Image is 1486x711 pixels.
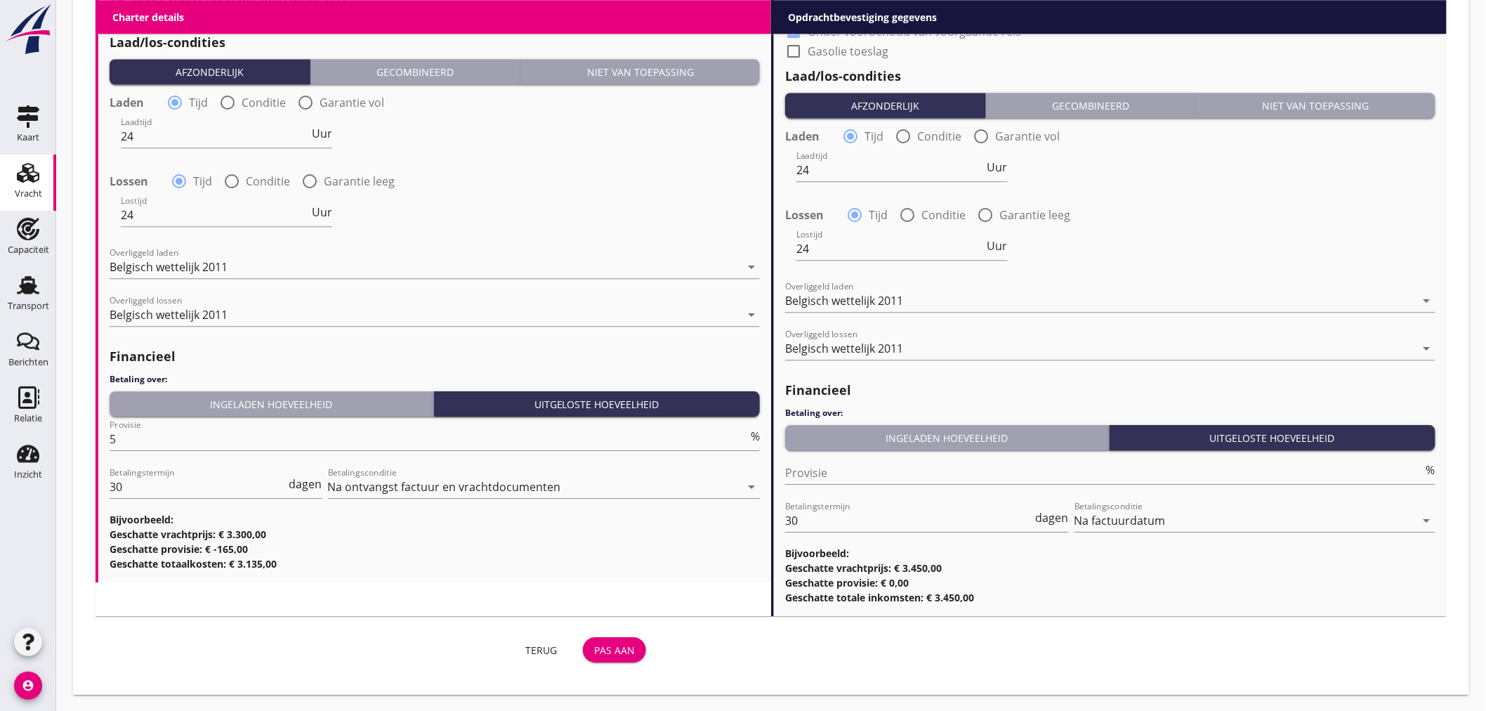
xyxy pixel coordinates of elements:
label: Conditie [921,208,966,222]
div: % [1423,464,1435,476]
button: Pas aan [583,637,646,663]
div: Belgisch wettelijk 2011 [110,308,228,321]
div: Afzonderlijk [115,65,304,79]
div: Inzicht [14,470,42,479]
div: Belgisch wettelijk 2011 [785,294,903,307]
i: arrow_drop_down [1419,340,1435,357]
div: Gecombineerd [316,65,514,79]
h2: Financieel [110,347,760,366]
button: Gecombineerd [986,93,1196,118]
div: Niet van toepassing [1202,98,1430,113]
div: dagen [1033,512,1069,523]
div: Transport [8,301,49,311]
label: Conditie [246,174,290,188]
button: Ingeladen hoeveelheid [785,425,1110,450]
div: Gecombineerd [992,98,1190,113]
h3: Geschatte provisie: € -165,00 [110,542,760,556]
strong: Lossen [110,174,148,188]
input: Laadtijd [121,125,309,148]
label: Conditie [242,96,286,110]
h4: Betaling over: [785,407,1435,419]
h4: Betaling over: [110,373,760,386]
strong: Laden [785,129,820,143]
label: Gasolie toeslag [132,11,213,25]
div: Ingeladen hoeveelheid [791,431,1103,445]
i: arrow_drop_down [1419,512,1435,529]
input: Provisie [110,428,748,450]
button: Niet van toepassing [1197,93,1435,118]
input: Betalingstermijn [785,509,1033,532]
div: % [748,431,760,442]
div: Na factuurdatum [1074,514,1166,527]
strong: Lossen [785,208,824,222]
label: Tijd [193,174,212,188]
label: Garantie leeg [999,208,1070,222]
input: Lostijd [121,204,309,226]
button: Terug [510,637,572,663]
span: Uur [987,240,1008,252]
div: Berichten [8,358,48,367]
div: Relatie [14,414,42,423]
input: Provisie [785,462,1423,484]
h3: Geschatte vrachtprijs: € 3.450,00 [785,561,1435,575]
span: Uur [987,162,1008,173]
div: Niet van toepassing [527,65,754,79]
label: Garantie vol [995,129,1060,143]
label: Tijd [869,208,888,222]
h3: Bijvoorbeeld: [785,546,1435,561]
h3: Geschatte totale inkomsten: € 3.450,00 [785,590,1435,605]
input: Laadtijd [796,159,985,181]
span: Uur [312,128,332,139]
i: arrow_drop_down [743,259,760,275]
div: Belgisch wettelijk 2011 [785,342,903,355]
button: Afzonderlijk [110,59,310,84]
label: Conditie [917,129,961,143]
div: Vracht [15,189,42,198]
div: Pas aan [594,643,635,658]
i: arrow_drop_down [743,306,760,323]
h2: Laad/los-condities [785,67,1435,86]
label: Stremming/ijstoeslag [808,5,921,19]
label: Garantie leeg [324,174,395,188]
label: Garantie vol [320,96,384,110]
button: Gecombineerd [310,59,520,84]
div: Belgisch wettelijk 2011 [110,261,228,273]
label: Onder voorbehoud van voorgaande reis [808,25,1021,39]
button: Afzonderlijk [785,93,986,118]
button: Ingeladen hoeveelheid [110,391,434,417]
div: Terug [521,643,560,658]
img: logo-small.a267ee39.svg [3,4,53,56]
div: Uitgeloste hoeveelheid [440,397,755,412]
div: Kaart [17,133,39,142]
div: dagen [287,478,322,490]
h2: Financieel [785,381,1435,400]
div: Capaciteit [8,245,49,254]
label: Tijd [864,129,883,143]
div: Na ontvangst factuur en vrachtdocumenten [328,481,561,493]
i: arrow_drop_down [1419,292,1435,309]
label: Tijd [189,96,208,110]
div: Uitgeloste hoeveelheid [1115,431,1431,445]
input: Lostijd [796,237,985,260]
i: arrow_drop_down [743,478,760,495]
div: Afzonderlijk [791,98,980,113]
h3: Geschatte vrachtprijs: € 3.300,00 [110,527,760,542]
h2: Laad/los-condities [110,33,760,52]
span: Uur [312,207,332,218]
button: Niet van toepassing [521,59,760,84]
button: Uitgeloste hoeveelheid [434,391,761,417]
h3: Bijvoorbeeld: [110,512,760,527]
label: Gasolie toeslag [808,44,888,58]
h3: Geschatte provisie: € 0,00 [785,575,1435,590]
div: Ingeladen hoeveelheid [115,397,428,412]
input: Betalingstermijn [110,476,287,498]
h3: Geschatte totaalkosten: € 3.135,00 [110,556,760,571]
strong: Laden [110,96,144,110]
button: Uitgeloste hoeveelheid [1110,425,1436,450]
i: account_circle [14,672,42,700]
